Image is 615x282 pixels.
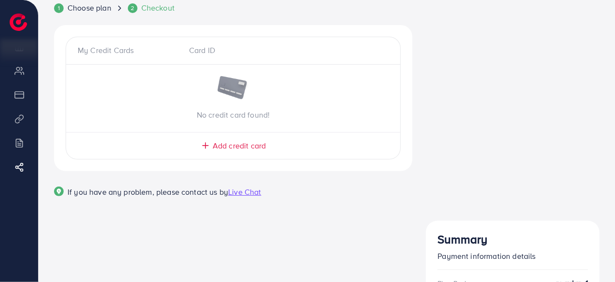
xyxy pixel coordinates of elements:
[437,232,588,246] h3: Summary
[181,45,285,56] div: Card ID
[217,76,250,101] img: image
[68,2,111,13] span: Choose plan
[437,250,588,262] p: Payment information details
[78,45,181,56] div: My Credit Cards
[141,2,175,13] span: Checkout
[213,140,266,151] span: Add credit card
[68,187,228,197] span: If you have any problem, please contact us by
[54,3,64,13] div: 1
[66,109,400,121] p: No credit card found!
[128,3,137,13] div: 2
[54,187,64,196] img: Popup guide
[574,239,608,275] iframe: Chat
[10,13,27,31] img: logo
[228,187,261,197] span: Live Chat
